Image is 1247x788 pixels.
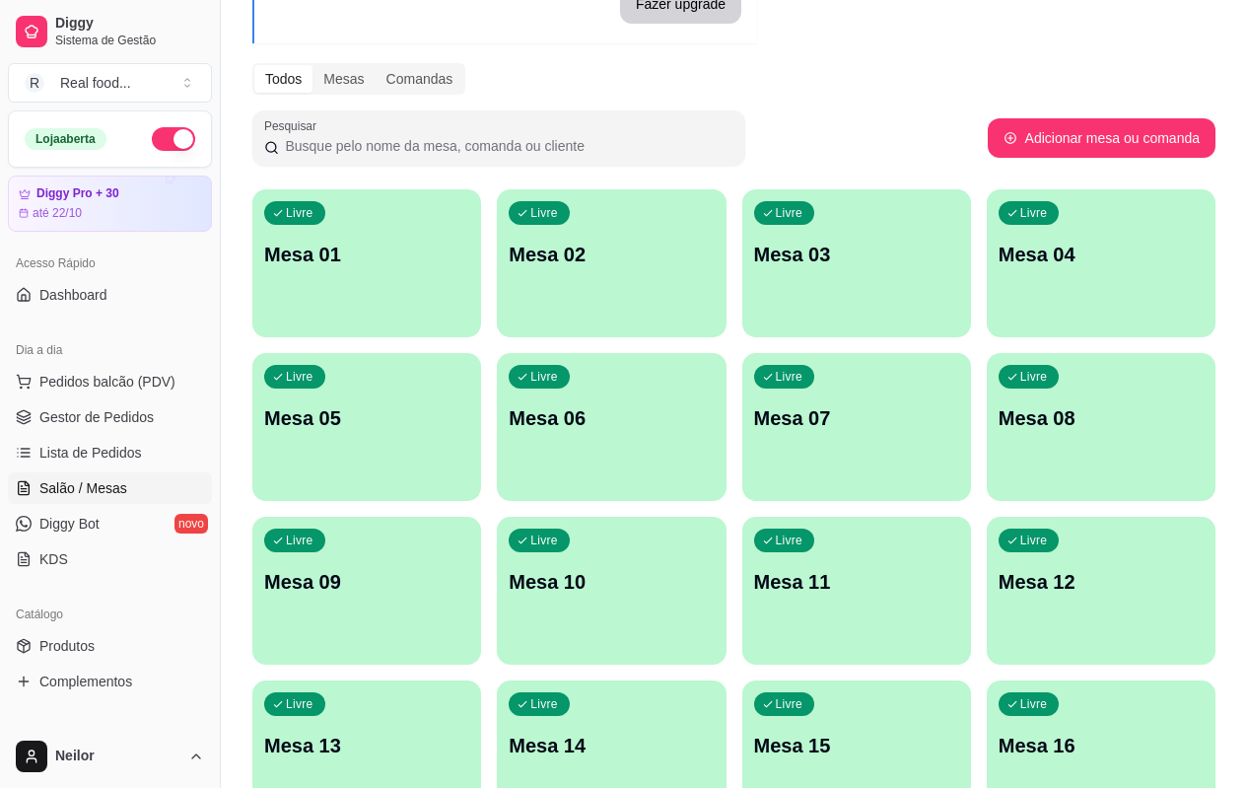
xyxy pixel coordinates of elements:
[312,65,375,93] div: Mesas
[509,241,714,268] p: Mesa 02
[264,404,469,432] p: Mesa 05
[264,732,469,759] p: Mesa 13
[8,401,212,433] a: Gestor de Pedidos
[376,65,464,93] div: Comandas
[252,517,481,665] button: LivreMesa 09
[25,73,44,93] span: R
[754,732,959,759] p: Mesa 15
[8,630,212,662] a: Produtos
[8,543,212,575] a: KDS
[1020,205,1048,221] p: Livre
[497,353,726,501] button: LivreMesa 06
[999,568,1204,596] p: Mesa 12
[39,407,154,427] span: Gestor de Pedidos
[39,443,142,463] span: Lista de Pedidos
[754,404,959,432] p: Mesa 07
[252,353,481,501] button: LivreMesa 05
[39,285,107,305] span: Dashboard
[39,636,95,656] span: Produtos
[509,568,714,596] p: Mesa 10
[8,279,212,311] a: Dashboard
[8,472,212,504] a: Salão / Mesas
[8,733,212,780] button: Neilor
[497,517,726,665] button: LivreMesa 10
[987,517,1215,665] button: LivreMesa 12
[8,437,212,468] a: Lista de Pedidos
[509,404,714,432] p: Mesa 06
[999,241,1204,268] p: Mesa 04
[742,517,971,665] button: LivreMesa 11
[497,189,726,337] button: LivreMesa 02
[60,73,131,93] div: Real food ...
[999,732,1204,759] p: Mesa 16
[8,63,212,103] button: Select a team
[8,248,212,279] div: Acesso Rápido
[530,205,558,221] p: Livre
[264,241,469,268] p: Mesa 01
[8,599,212,630] div: Catálogo
[8,366,212,397] button: Pedidos balcão (PDV)
[8,8,212,55] a: DiggySistema de Gestão
[33,205,82,221] article: até 22/10
[264,117,323,134] label: Pesquisar
[55,748,180,765] span: Neilor
[286,205,313,221] p: Livre
[776,533,803,548] p: Livre
[39,514,100,534] span: Diggy Bot
[25,128,106,150] div: Loja aberta
[530,369,558,385] p: Livre
[776,696,803,712] p: Livre
[1020,533,1048,548] p: Livre
[999,404,1204,432] p: Mesa 08
[264,568,469,596] p: Mesa 09
[36,186,119,201] article: Diggy Pro + 30
[530,696,558,712] p: Livre
[776,369,803,385] p: Livre
[279,136,733,156] input: Pesquisar
[55,15,204,33] span: Diggy
[254,65,312,93] div: Todos
[8,508,212,539] a: Diggy Botnovo
[530,533,558,548] p: Livre
[754,241,959,268] p: Mesa 03
[55,33,204,48] span: Sistema de Gestão
[8,176,212,232] a: Diggy Pro + 30até 22/10
[286,369,313,385] p: Livre
[8,334,212,366] div: Dia a dia
[8,666,212,697] a: Complementos
[1020,696,1048,712] p: Livre
[987,189,1215,337] button: LivreMesa 04
[152,127,195,151] button: Alterar Status
[987,353,1215,501] button: LivreMesa 08
[286,696,313,712] p: Livre
[509,732,714,759] p: Mesa 14
[39,372,175,392] span: Pedidos balcão (PDV)
[39,672,132,691] span: Complementos
[39,549,68,569] span: KDS
[39,478,127,498] span: Salão / Mesas
[742,189,971,337] button: LivreMesa 03
[988,118,1215,158] button: Adicionar mesa ou comanda
[776,205,803,221] p: Livre
[1020,369,1048,385] p: Livre
[754,568,959,596] p: Mesa 11
[742,353,971,501] button: LivreMesa 07
[286,533,313,548] p: Livre
[252,189,481,337] button: LivreMesa 01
